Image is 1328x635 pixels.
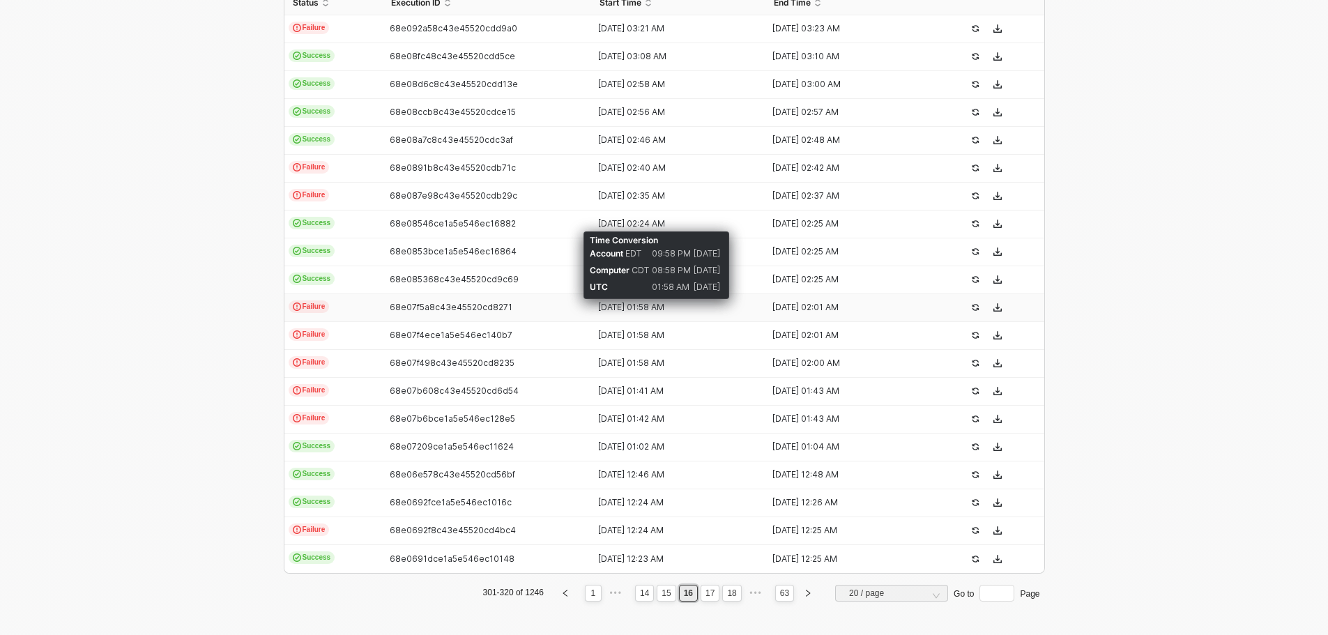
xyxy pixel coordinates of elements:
div: [DATE] 03:10 AM [765,51,929,62]
div: [DATE] 02:25 AM [765,274,929,285]
span: UTC [590,282,608,292]
span: icon-success-page [971,24,979,33]
span: Failure [289,300,330,313]
div: [DATE] 02:37 AM [765,190,929,201]
div: [DATE] 01:02 AM [591,441,754,452]
span: Success [289,105,335,118]
span: Failure [289,384,330,397]
span: 68e085368c43e45520cd9c69 [390,274,519,284]
span: icon-exclamation [293,386,301,395]
span: icon-download [993,498,1002,507]
span: Account [590,248,623,259]
div: EDT [590,245,652,262]
span: icon-download [993,443,1002,451]
span: icon-success-page [971,555,979,563]
span: icon-cards [293,470,301,478]
span: icon-success-page [971,247,979,256]
span: icon-download [993,247,1002,256]
span: icon-exclamation [293,330,301,339]
input: Page [979,585,1014,602]
li: 18 [722,585,741,602]
li: 15 [657,585,676,602]
div: [DATE] 12:25 AM [765,553,929,565]
div: [DATE] [694,245,723,262]
div: [DATE] 02:00 AM [765,358,929,369]
div: [DATE] 12:26 AM [765,497,929,508]
div: [DATE] 02:25 AM [765,218,929,229]
span: Success [289,440,335,452]
div: [DATE] 12:46 AM [591,469,754,480]
a: 18 [723,586,740,601]
span: icon-download [993,470,1002,479]
span: icon-exclamation [293,303,301,311]
span: 68e07f4ece1a5e546ec140b7 [390,330,512,340]
span: icon-download [993,331,1002,339]
div: [DATE] 01:41 AM [591,385,754,397]
li: Previous 5 Pages [604,585,627,602]
button: right [799,585,817,602]
li: 63 [775,585,794,602]
div: [DATE] 12:23 AM [591,553,754,565]
span: icon-success-page [971,136,979,144]
div: [DATE] 01:58 AM [591,358,754,369]
div: [DATE] 03:23 AM [765,23,929,34]
span: 68e0691dce1a5e546ec10148 [390,553,514,564]
span: right [804,589,812,597]
div: 01:58 AM [652,279,694,296]
a: 17 [701,586,719,601]
span: Success [289,273,335,285]
span: icon-exclamation [293,358,301,367]
li: Next Page [797,585,819,602]
span: icon-cards [293,553,301,562]
span: Success [289,468,335,480]
span: 68e08546ce1a5e546ec16882 [390,218,516,229]
div: 08:58 PM [652,262,694,279]
span: 68e06e578c43e45520cd56bf [390,469,515,480]
span: icon-success-page [971,526,979,535]
span: icon-success-page [971,303,979,312]
li: Previous Page [554,585,577,602]
input: Page Size [844,586,940,601]
div: [DATE] 01:43 AM [765,413,929,424]
li: 301-320 of 1246 [481,585,546,602]
span: 68e0853bce1a5e546ec16864 [390,246,517,257]
span: Failure [289,356,330,369]
div: [DATE] 01:43 AM [765,385,929,397]
span: icon-success-page [971,331,979,339]
span: Success [289,217,335,229]
span: icon-success-page [971,415,979,423]
span: 68e08fc48c43e45520cdd5ce [390,51,515,61]
span: Failure [289,523,330,536]
span: icon-exclamation [293,526,301,534]
span: icon-success-page [971,470,979,479]
span: Success [289,551,335,564]
span: icon-download [993,555,1002,563]
div: [DATE] 02:57 AM [765,107,929,118]
span: icon-download [993,275,1002,284]
span: 68e07f5a8c43e45520cd8271 [390,302,512,312]
span: icon-success-page [971,192,979,200]
div: [DATE] [694,279,723,296]
li: 14 [635,585,654,602]
span: icon-download [993,526,1002,535]
a: 1 [587,586,600,601]
span: Success [289,245,335,257]
div: [DATE] 12:24 AM [591,525,754,536]
span: icon-download [993,220,1002,228]
span: 68e08d6c8c43e45520cdd13e [390,79,518,89]
span: icon-cards [293,219,301,227]
span: 68e087e98c43e45520cdb29c [390,190,517,201]
span: icon-download [993,108,1002,116]
div: [DATE] 01:58 AM [591,302,754,313]
span: left [561,589,570,597]
span: 68e07b6bce1a5e546ec128e5 [390,413,515,424]
span: Computer [590,265,629,275]
span: icon-success-page [971,275,979,284]
span: icon-cards [293,247,301,255]
div: [DATE] 02:01 AM [765,330,929,341]
div: 09:58 PM [652,245,694,262]
span: icon-cards [293,79,301,88]
span: icon-exclamation [293,191,301,199]
span: icon-exclamation [293,163,301,171]
span: icon-success-page [971,80,979,89]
